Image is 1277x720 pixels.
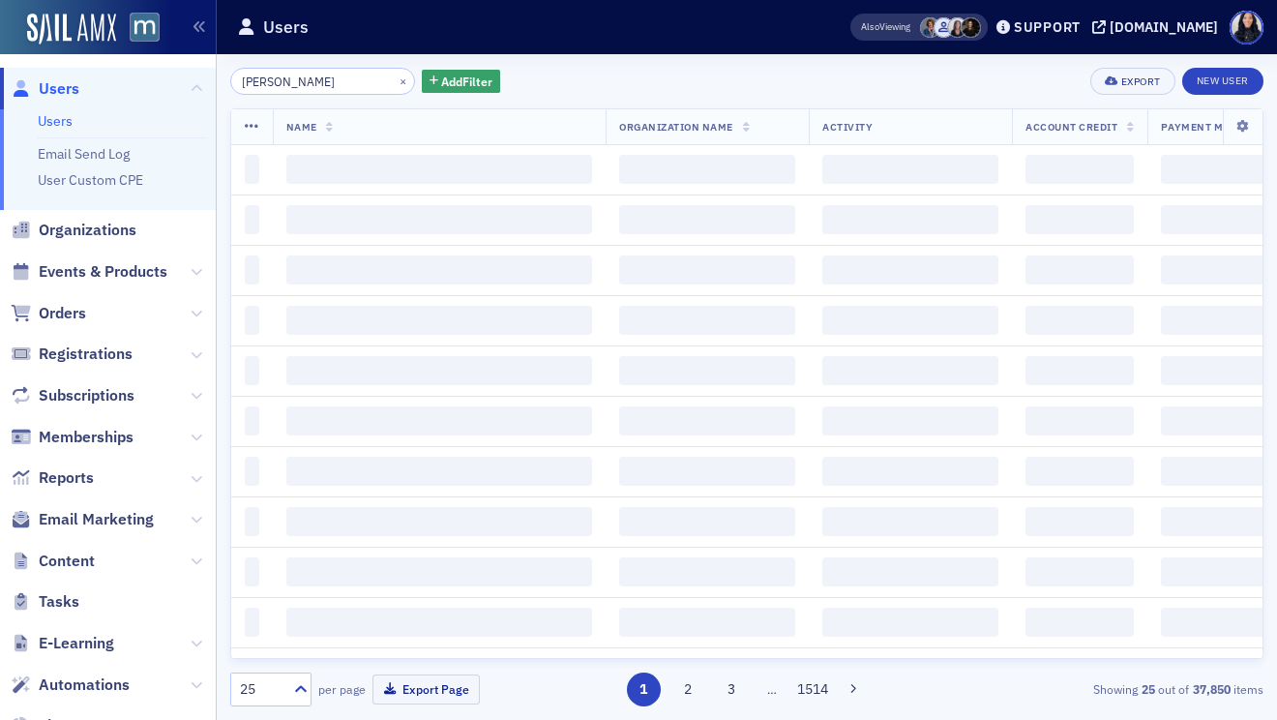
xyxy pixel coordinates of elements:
div: Also [861,20,879,33]
span: ‌ [822,356,998,385]
span: ‌ [1025,608,1134,637]
span: ‌ [245,205,259,234]
span: Account Credit [1025,120,1117,134]
a: Events & Products [11,261,167,283]
span: ‌ [822,507,998,536]
span: ‌ [1161,557,1270,586]
a: Organizations [11,220,136,241]
a: Orders [11,303,86,324]
span: ‌ [1161,457,1270,486]
span: ‌ [245,406,259,435]
span: ‌ [286,457,593,486]
span: Payment Methods [1161,120,1264,134]
span: ‌ [286,205,593,234]
span: ‌ [286,356,593,385]
span: ‌ [619,608,795,637]
a: View Homepage [116,13,160,45]
span: ‌ [245,507,259,536]
span: ‌ [822,306,998,335]
span: Profile [1230,11,1263,45]
a: Users [11,78,79,100]
span: Name [286,120,317,134]
span: Lauren McDonough [961,17,981,38]
span: ‌ [245,658,259,687]
span: ‌ [1161,306,1270,335]
span: Viewing [861,20,910,34]
span: ‌ [286,306,593,335]
span: ‌ [822,457,998,486]
div: 25 [240,679,282,700]
span: ‌ [1025,406,1134,435]
span: E-Learning [39,633,114,654]
a: New User [1182,68,1263,95]
span: Organizations [39,220,136,241]
button: 2 [670,673,704,706]
a: Tasks [11,591,79,613]
div: [DOMAIN_NAME] [1110,18,1218,36]
span: Chris Dougherty [920,17,940,38]
div: Export [1121,76,1161,87]
button: Export [1090,68,1174,95]
a: Users [38,112,73,130]
span: Automations [39,675,130,696]
h1: Users [263,15,309,39]
span: ‌ [619,507,795,536]
button: 3 [715,673,749,706]
span: Kelly Brown [947,17,967,38]
div: Support [1014,18,1081,36]
span: ‌ [822,557,998,586]
span: Users [39,78,79,100]
span: ‌ [822,155,998,184]
span: Justin Chase [934,17,954,38]
span: ‌ [1161,608,1270,637]
span: ‌ [619,356,795,385]
button: AddFilter [422,70,501,94]
span: ‌ [245,457,259,486]
span: ‌ [245,306,259,335]
a: E-Learning [11,633,114,654]
span: ‌ [619,255,795,285]
span: ‌ [619,306,795,335]
a: Memberships [11,427,134,448]
span: Orders [39,303,86,324]
span: Activity [822,120,873,134]
span: Registrations [39,344,133,365]
span: Add Filter [441,73,492,90]
a: Subscriptions [11,385,134,406]
img: SailAMX [130,13,160,43]
img: SailAMX [27,14,116,45]
span: ‌ [1025,205,1134,234]
div: Showing out of items [933,680,1263,698]
strong: 25 [1138,680,1158,698]
span: ‌ [286,155,593,184]
span: Memberships [39,427,134,448]
button: Export Page [372,675,480,705]
span: ‌ [822,608,998,637]
span: Email Marketing [39,509,154,530]
span: ‌ [619,557,795,586]
span: ‌ [822,255,998,285]
a: User Custom CPE [38,171,143,189]
span: ‌ [619,406,795,435]
span: ‌ [619,155,795,184]
a: Content [11,551,95,572]
button: 1514 [796,673,830,706]
span: ‌ [1025,255,1134,285]
span: ‌ [245,608,259,637]
span: ‌ [1025,507,1134,536]
span: ‌ [1025,356,1134,385]
a: Email Send Log [38,145,130,163]
span: ‌ [1161,155,1270,184]
button: 1 [627,673,661,706]
span: ‌ [245,255,259,285]
span: ‌ [286,507,593,536]
a: Registrations [11,344,133,365]
input: Search… [230,68,415,95]
span: Content [39,551,95,572]
span: ‌ [1161,205,1270,234]
span: ‌ [1161,406,1270,435]
button: × [395,72,412,89]
strong: 37,850 [1189,680,1233,698]
span: ‌ [1025,557,1134,586]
